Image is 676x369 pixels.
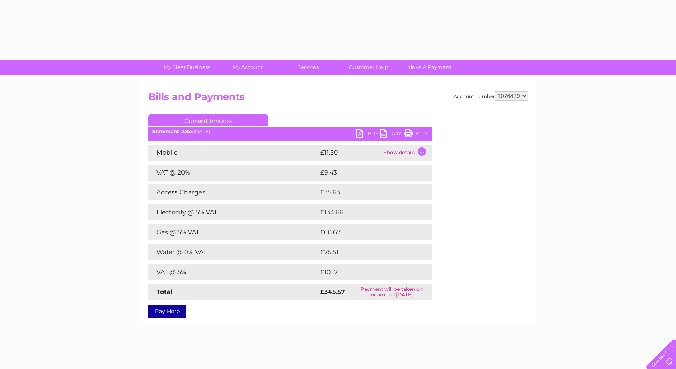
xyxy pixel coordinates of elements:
td: £11.50 [318,145,382,161]
td: Show details [382,145,432,161]
td: £35.63 [318,184,415,200]
a: My Clear Business [154,60,220,75]
td: £75.51 [318,244,414,260]
strong: £345.57 [320,288,345,296]
td: Electricity @ 5% VAT [148,204,318,220]
a: CSV [380,129,404,140]
a: My Account [215,60,280,75]
a: Current Invoice [148,114,268,126]
td: £9.43 [318,165,413,181]
td: VAT @ 20% [148,165,318,181]
td: £10.17 [318,264,414,280]
a: Make A Payment [396,60,462,75]
td: Gas @ 5% VAT [148,224,318,240]
strong: Total [156,288,173,296]
div: [DATE] [148,129,432,134]
a: Customer Help [336,60,402,75]
h2: Bills and Payments [148,91,528,106]
td: Water @ 0% VAT [148,244,318,260]
a: Services [275,60,341,75]
a: Print [404,129,428,140]
td: £68.67 [318,224,416,240]
td: Mobile [148,145,318,161]
td: £134.66 [318,204,417,220]
td: VAT @ 5% [148,264,318,280]
td: Payment will be taken on or around [DATE] [352,284,431,300]
div: Account number [453,91,528,101]
td: Access Charges [148,184,318,200]
b: Statement Date: [152,128,193,134]
a: PDF [356,129,380,140]
a: Pay Here [148,305,186,318]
